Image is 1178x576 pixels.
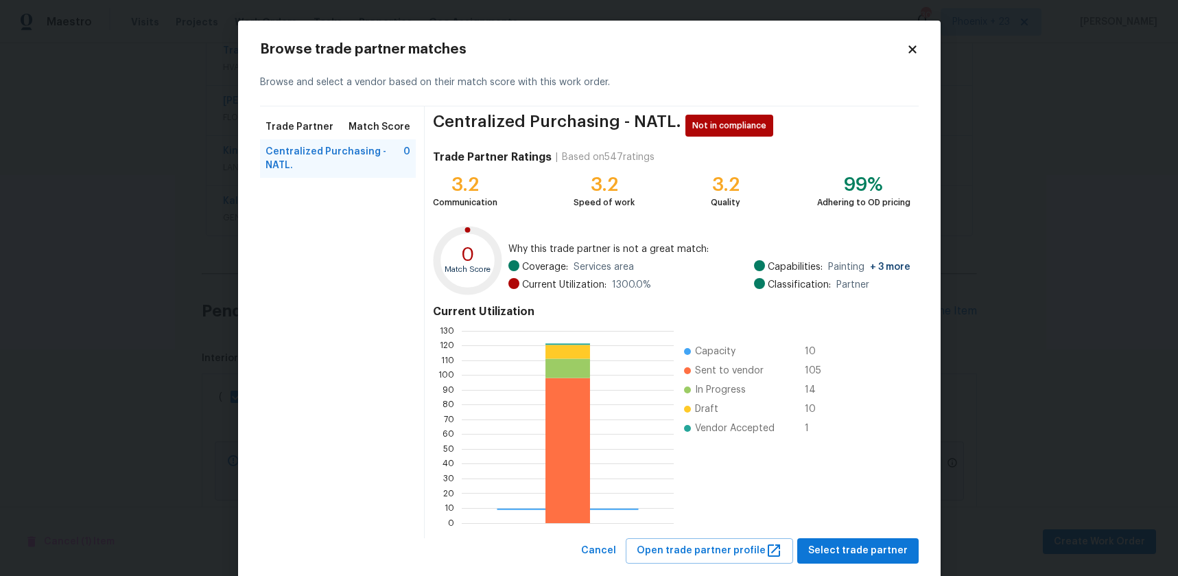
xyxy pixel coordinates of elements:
text: 10 [445,504,455,512]
text: 20 [444,489,455,498]
span: + 3 more [870,262,910,272]
div: 3.2 [433,178,497,192]
span: Painting [828,260,910,274]
button: Open trade partner profile [626,538,793,564]
text: 60 [443,430,455,439]
button: Select trade partner [797,538,919,564]
span: Vendor Accepted [695,422,775,435]
span: Capabilities: [768,260,823,274]
text: Match Score [445,266,491,273]
text: 40 [443,460,455,468]
button: Cancel [576,538,622,564]
div: | [552,150,562,164]
div: Browse and select a vendor based on their match score with this work order. [260,59,919,106]
span: Not in compliance [692,119,772,133]
span: 10 [805,345,827,358]
span: 1 [805,422,827,435]
span: Cancel [581,542,616,560]
h4: Current Utilization [433,305,910,319]
text: 50 [444,445,455,453]
div: Based on 547 ratings [562,150,655,164]
span: Match Score [349,120,410,134]
span: In Progress [695,383,746,397]
span: 10 [805,402,827,416]
text: 120 [440,341,455,349]
div: Quality [711,196,740,209]
h2: Browse trade partner matches [260,43,906,56]
text: 130 [440,327,455,335]
text: 90 [443,386,455,394]
div: 3.2 [574,178,635,192]
div: Speed of work [574,196,635,209]
span: Trade Partner [266,120,333,134]
span: Open trade partner profile [637,542,782,560]
div: Adhering to OD pricing [817,196,910,209]
text: 70 [445,415,455,424]
span: 105 [805,364,827,378]
span: Services area [574,260,634,274]
span: Capacity [695,345,735,358]
span: Draft [695,402,718,416]
span: Select trade partner [808,542,908,560]
text: 100 [439,371,455,379]
span: Partner [836,278,869,292]
span: 0 [403,145,410,172]
span: Centralized Purchasing - NATL. [266,145,404,172]
span: 14 [805,383,827,397]
text: 0 [449,519,455,527]
div: 3.2 [711,178,740,192]
text: 80 [443,400,455,408]
span: Coverage: [522,260,568,274]
text: 30 [444,474,455,483]
span: Classification: [768,278,831,292]
span: Centralized Purchasing - NATL. [433,115,681,137]
span: Sent to vendor [695,364,764,378]
text: 110 [442,356,455,365]
div: Communication [433,196,497,209]
span: Current Utilization: [522,278,606,292]
span: 1300.0 % [612,278,651,292]
span: Why this trade partner is not a great match: [508,242,910,256]
div: 99% [817,178,910,192]
h4: Trade Partner Ratings [433,150,552,164]
text: 0 [461,245,475,264]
